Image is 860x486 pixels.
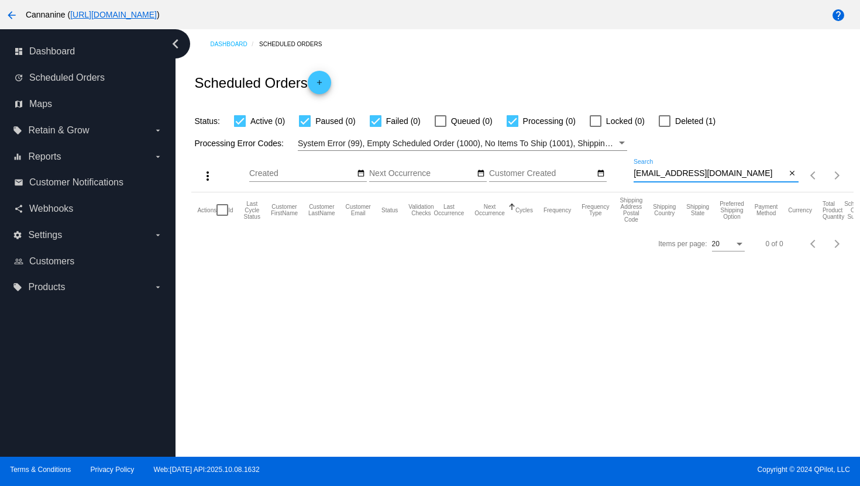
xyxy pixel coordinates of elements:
input: Search [634,169,786,178]
span: Webhooks [29,204,73,214]
mat-icon: date_range [357,169,365,178]
mat-select: Filter by Processing Error Codes [298,136,627,151]
a: email Customer Notifications [14,173,163,192]
button: Change sorting for ShippingState [686,204,709,216]
input: Next Occurrence [369,169,474,178]
button: Change sorting for CustomerLastName [308,204,335,216]
input: Customer Created [489,169,594,178]
a: Dashboard [210,35,259,53]
button: Change sorting for CustomerEmail [346,204,371,216]
i: arrow_drop_down [153,126,163,135]
a: people_outline Customers [14,252,163,271]
mat-header-cell: Actions [197,192,216,228]
button: Change sorting for PaymentMethod.Type [755,204,778,216]
a: dashboard Dashboard [14,42,163,61]
span: Dashboard [29,46,75,57]
button: Change sorting for Status [381,206,398,213]
button: Change sorting for LastOccurrenceUtc [434,204,465,216]
mat-icon: date_range [597,169,605,178]
i: local_offer [13,126,22,135]
mat-header-cell: Validation Checks [408,192,434,228]
i: people_outline [14,257,23,266]
span: Failed (0) [386,114,421,128]
div: 0 of 0 [766,240,783,248]
span: Retain & Grow [28,125,89,136]
span: Scheduled Orders [29,73,105,83]
span: Settings [28,230,62,240]
mat-icon: arrow_back [5,8,19,22]
i: arrow_drop_down [153,230,163,240]
a: Terms & Conditions [10,466,71,474]
span: Processing Error Codes: [194,139,284,148]
button: Change sorting for Cycles [515,206,533,213]
button: Next page [825,232,849,256]
button: Previous page [802,164,825,187]
button: Previous page [802,232,825,256]
mat-select: Items per page: [712,240,745,249]
span: Processing (0) [523,114,576,128]
i: map [14,99,23,109]
i: arrow_drop_down [153,152,163,161]
mat-icon: date_range [477,169,485,178]
input: Created [249,169,355,178]
button: Change sorting for ShippingPostcode [620,197,642,223]
span: Cannanine ( ) [26,10,160,19]
a: update Scheduled Orders [14,68,163,87]
i: chevron_left [166,35,185,53]
span: Copyright © 2024 QPilot, LLC [440,466,850,474]
mat-icon: add [312,78,326,92]
i: equalizer [13,152,22,161]
span: Customer Notifications [29,177,123,188]
a: share Webhooks [14,199,163,218]
span: Paused (0) [315,114,355,128]
i: dashboard [14,47,23,56]
span: Locked (0) [606,114,645,128]
button: Change sorting for Id [228,206,233,213]
i: local_offer [13,282,22,292]
h2: Scheduled Orders [194,71,331,94]
div: Items per page: [658,240,707,248]
mat-header-cell: Total Product Quantity [823,192,844,228]
span: Deleted (1) [675,114,715,128]
i: settings [13,230,22,240]
button: Clear [786,168,799,180]
a: Web:[DATE] API:2025.10.08.1632 [154,466,260,474]
span: Products [28,282,65,292]
button: Change sorting for Frequency [543,206,571,213]
span: Active (0) [250,114,285,128]
button: Change sorting for CurrencyIso [788,206,812,213]
i: share [14,204,23,213]
a: Scheduled Orders [259,35,332,53]
i: update [14,73,23,82]
a: map Maps [14,95,163,113]
button: Change sorting for CustomerFirstName [271,204,298,216]
i: email [14,178,23,187]
mat-icon: more_vert [201,169,215,183]
button: Change sorting for NextOccurrenceUtc [474,204,505,216]
span: Status: [194,116,220,126]
span: Customers [29,256,74,267]
button: Change sorting for PreferredShippingOption [720,201,744,220]
span: Queued (0) [451,114,493,128]
mat-icon: help [831,8,845,22]
button: Change sorting for ShippingCountry [653,204,676,216]
span: Maps [29,99,52,109]
i: arrow_drop_down [153,282,163,292]
span: 20 [712,240,720,248]
button: Change sorting for FrequencyType [582,204,609,216]
button: Next page [825,164,849,187]
span: Reports [28,151,61,162]
a: [URL][DOMAIN_NAME] [70,10,157,19]
a: Privacy Policy [91,466,135,474]
button: Change sorting for LastProcessingCycleId [244,201,260,220]
mat-icon: close [788,169,796,178]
